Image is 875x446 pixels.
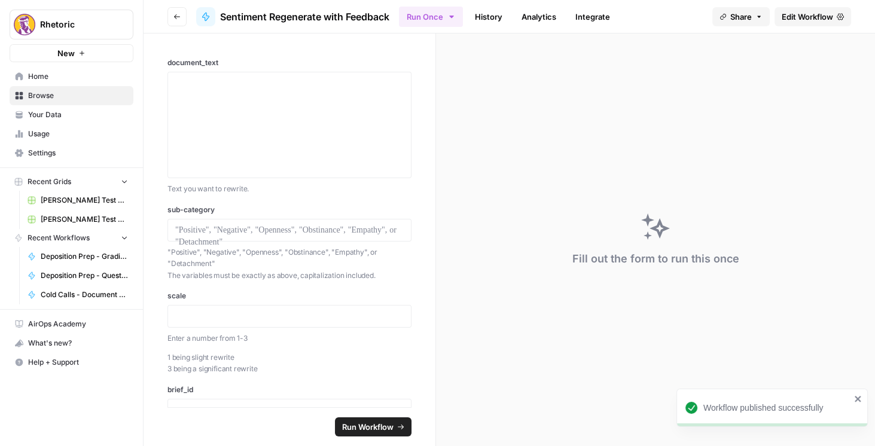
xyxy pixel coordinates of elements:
span: Your Data [28,109,128,120]
button: Workspace: Rhetoric [10,10,133,39]
button: close [854,394,862,404]
span: AirOps Academy [28,319,128,329]
span: Deposition Prep - Grading [41,251,128,262]
a: Home [10,67,133,86]
span: Deposition Prep - Question Creator [41,270,128,281]
button: Recent Grids [10,173,133,191]
p: "Positive", "Negative", "Openness", "Obstinance", "Empathy", or "Detachment" The variables must b... [167,246,411,282]
span: [PERSON_NAME] Test Workflow - Copilot Example Grid [41,195,128,206]
button: Share [712,7,770,26]
span: Cold Calls - Document Verification [41,289,128,300]
a: Your Data [10,105,133,124]
a: [PERSON_NAME] Test Workflow - Copilot Example Grid [22,191,133,210]
span: Settings [28,148,128,158]
div: Fill out the form to run this once [572,251,739,267]
span: Browse [28,90,128,101]
div: Workflow published successfully [703,402,850,414]
a: Edit Workflow [775,7,851,26]
a: Deposition Prep - Question Creator [22,266,133,285]
span: Recent Workflows [28,233,90,243]
a: Browse [10,86,133,105]
span: Home [28,71,128,82]
span: New [57,47,75,59]
label: scale [167,291,411,301]
a: Settings [10,143,133,163]
a: AirOps Academy [10,314,133,334]
span: Usage [28,129,128,139]
a: Cold Calls - Document Verification [22,285,133,304]
span: Run Workflow [342,421,394,433]
a: Integrate [568,7,617,26]
label: brief_id [167,384,411,395]
img: Rhetoric Logo [14,14,35,35]
button: New [10,44,133,62]
a: Analytics [514,7,563,26]
button: Run Workflow [335,417,411,436]
button: Recent Workflows [10,229,133,247]
span: Help + Support [28,357,128,368]
a: Usage [10,124,133,143]
span: Sentiment Regenerate with Feedback [220,10,389,24]
a: Sentiment Regenerate with Feedback [196,7,389,26]
p: Text you want to rewrite. [167,183,411,195]
p: Enter a number from 1-3 [167,332,411,344]
button: What's new? [10,334,133,353]
label: document_text [167,57,411,68]
span: Share [730,11,752,23]
span: Rhetoric [40,19,112,30]
button: Run Once [399,7,463,27]
span: Recent Grids [28,176,71,187]
button: Help + Support [10,353,133,372]
p: 1 being slight rewrite 3 being a significant rewrite [167,352,411,375]
a: [PERSON_NAME] Test Workflow - SERP Overview Grid [22,210,133,229]
div: What's new? [10,334,133,352]
label: sub-category [167,204,411,215]
a: History [468,7,510,26]
a: Deposition Prep - Grading [22,247,133,266]
span: Edit Workflow [782,11,833,23]
span: [PERSON_NAME] Test Workflow - SERP Overview Grid [41,214,128,225]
